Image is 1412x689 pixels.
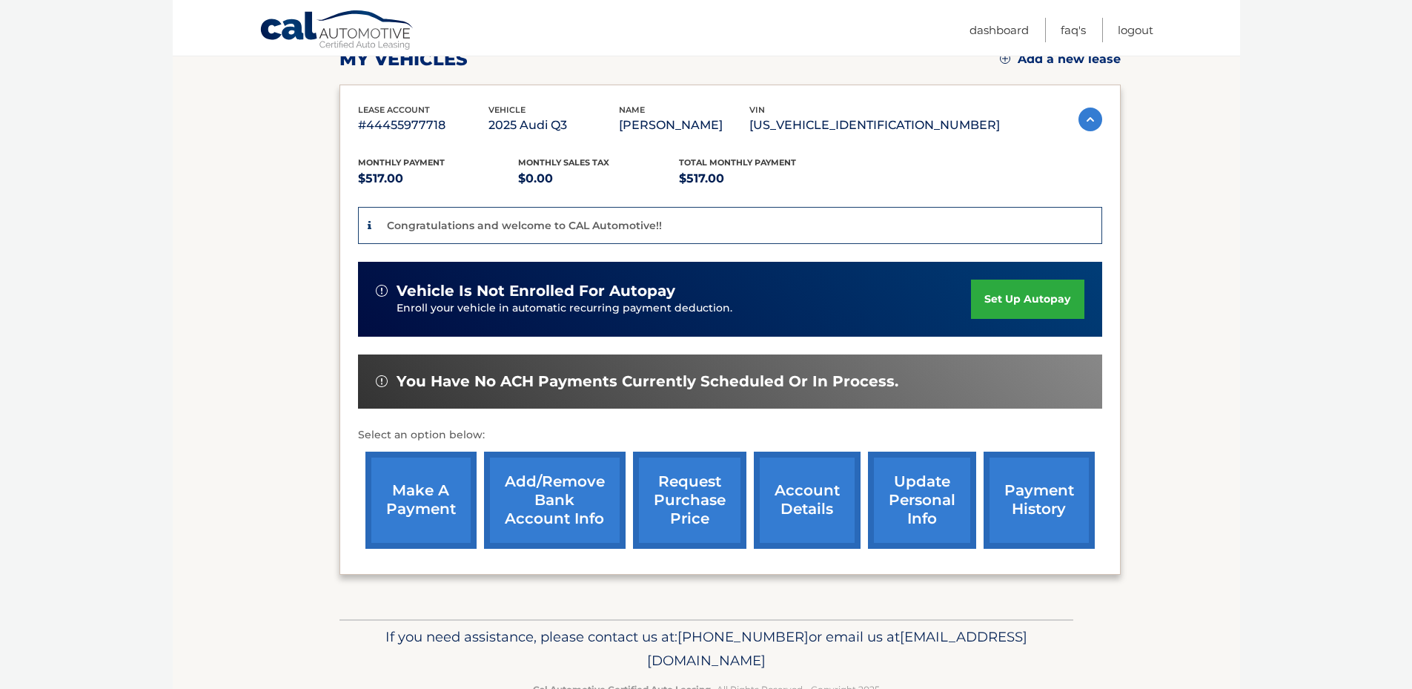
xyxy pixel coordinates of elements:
span: vehicle is not enrolled for autopay [397,282,675,300]
a: account details [754,452,861,549]
span: [PHONE_NUMBER] [677,628,809,645]
a: FAQ's [1061,18,1086,42]
p: Congratulations and welcome to CAL Automotive!! [387,219,662,232]
a: update personal info [868,452,976,549]
p: $517.00 [679,168,840,189]
img: alert-white.svg [376,285,388,297]
a: set up autopay [971,280,1084,319]
p: $0.00 [518,168,679,189]
a: make a payment [365,452,477,549]
img: add.svg [1000,53,1010,64]
p: 2025 Audi Q3 [488,115,619,136]
p: If you need assistance, please contact us at: or email us at [349,625,1064,673]
a: Logout [1118,18,1153,42]
p: Select an option below: [358,426,1102,444]
p: $517.00 [358,168,519,189]
a: Dashboard [969,18,1029,42]
span: You have no ACH payments currently scheduled or in process. [397,372,898,391]
p: #44455977718 [358,115,488,136]
span: Total Monthly Payment [679,157,796,168]
a: payment history [984,452,1095,549]
img: accordion-active.svg [1078,108,1102,131]
a: Add/Remove bank account info [484,452,626,549]
span: lease account [358,105,430,115]
span: vin [749,105,765,115]
p: Enroll your vehicle in automatic recurring payment deduction. [397,300,972,317]
a: Add a new lease [1000,52,1121,67]
span: vehicle [488,105,526,115]
p: [US_VEHICLE_IDENTIFICATION_NUMBER] [749,115,1000,136]
span: name [619,105,645,115]
span: Monthly Payment [358,157,445,168]
h2: my vehicles [339,48,468,70]
img: alert-white.svg [376,375,388,387]
p: [PERSON_NAME] [619,115,749,136]
a: request purchase price [633,452,746,549]
a: Cal Automotive [259,10,415,53]
span: Monthly sales Tax [518,157,609,168]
